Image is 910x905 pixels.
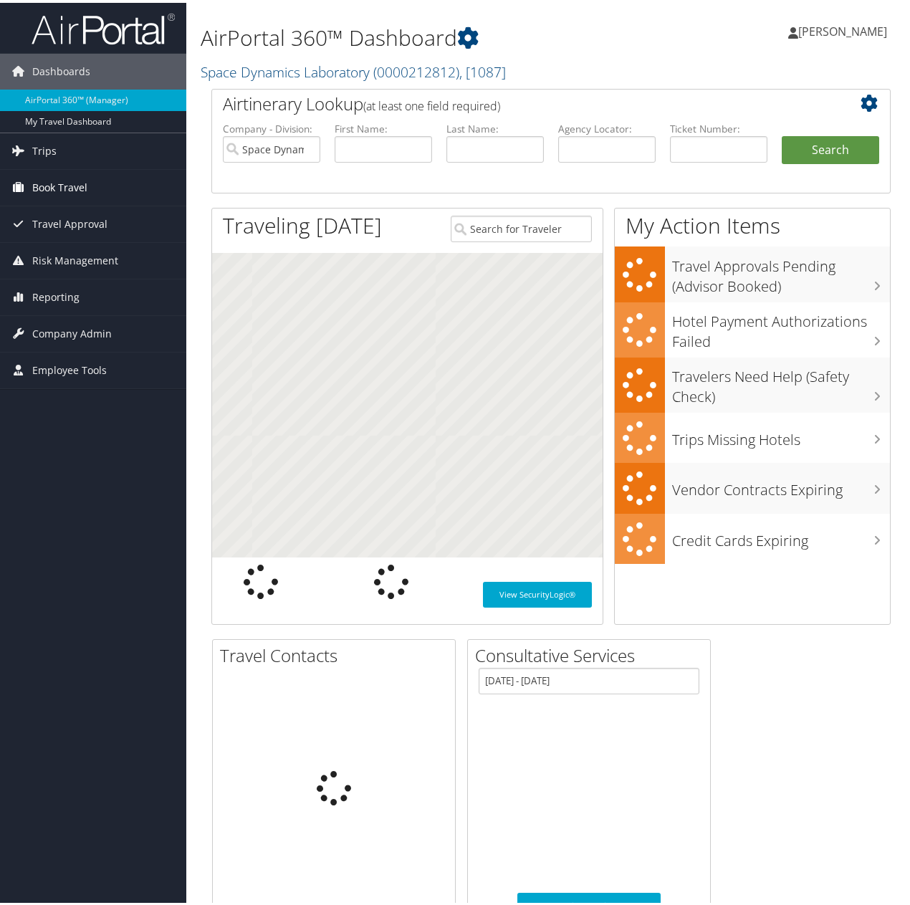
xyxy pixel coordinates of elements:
label: Agency Locator: [558,119,656,133]
img: airportal-logo.png [32,9,175,43]
h2: Consultative Services [475,641,710,665]
h3: Travel Approvals Pending (Advisor Booked) [672,246,890,294]
span: Employee Tools [32,350,107,386]
label: First Name: [335,119,432,133]
span: Risk Management [32,240,118,276]
h1: AirPortal 360™ Dashboard [201,20,668,50]
label: Ticket Number: [670,119,767,133]
h2: Travel Contacts [220,641,455,665]
h3: Travelers Need Help (Safety Check) [672,357,890,404]
a: [PERSON_NAME] [788,7,901,50]
span: Company Admin [32,313,112,349]
h1: My Action Items [615,208,890,238]
input: Search for Traveler [451,213,592,239]
label: Last Name: [446,119,544,133]
a: Hotel Payment Authorizations Failed [615,300,890,355]
span: Reporting [32,277,80,312]
a: View SecurityLogic® [483,579,592,605]
label: Company - Division: [223,119,320,133]
a: Credit Cards Expiring [615,511,890,562]
span: (at least one field required) [363,95,500,111]
h3: Trips Missing Hotels [672,420,890,447]
h3: Hotel Payment Authorizations Failed [672,302,890,349]
h1: Traveling [DATE] [223,208,382,238]
span: Book Travel [32,167,87,203]
a: Travel Approvals Pending (Advisor Booked) [615,244,890,299]
span: , [ 1087 ] [459,59,506,79]
span: Dashboards [32,51,90,87]
span: ( 0000212812 ) [373,59,459,79]
span: [PERSON_NAME] [798,21,887,37]
a: Vendor Contracts Expiring [615,460,890,511]
h3: Credit Cards Expiring [672,521,890,548]
span: Trips [32,130,57,166]
span: Travel Approval [32,203,107,239]
a: Travelers Need Help (Safety Check) [615,355,890,410]
button: Search [782,133,879,162]
a: Space Dynamics Laboratory [201,59,506,79]
h2: Airtinerary Lookup [223,89,823,113]
h3: Vendor Contracts Expiring [672,470,890,497]
a: Trips Missing Hotels [615,410,890,461]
